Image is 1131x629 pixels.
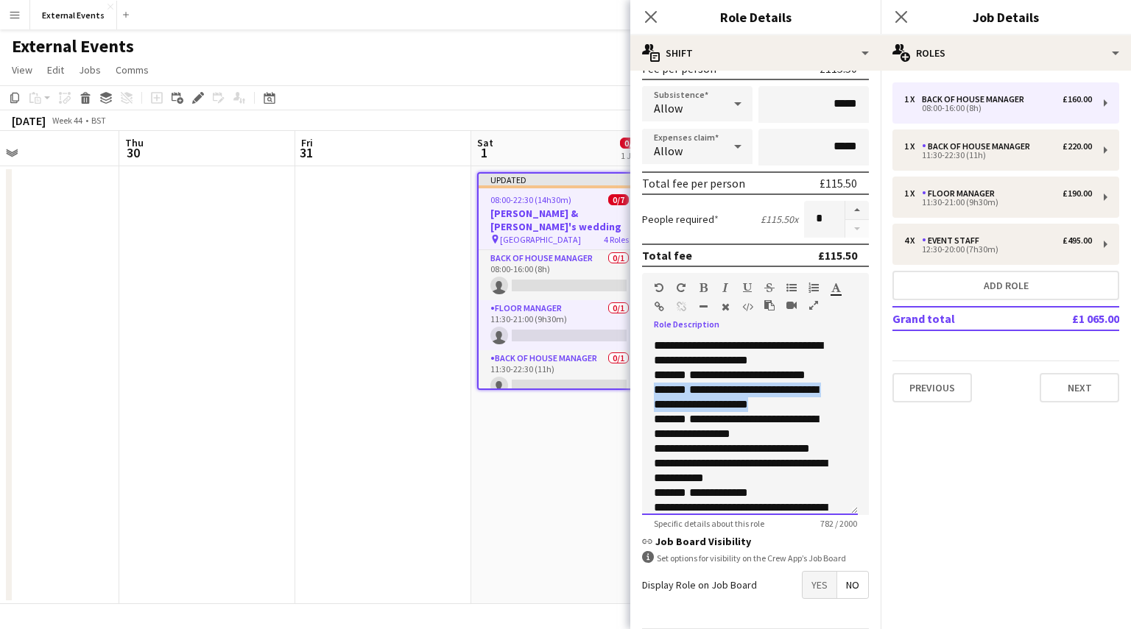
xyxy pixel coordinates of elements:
[125,136,144,149] span: Thu
[79,63,101,77] span: Jobs
[49,115,85,126] span: Week 44
[47,63,64,77] span: Edit
[479,250,641,300] app-card-role: Back of house manager0/108:00-16:00 (8h)
[1063,188,1092,199] div: £190.00
[698,301,708,313] button: Horizontal Line
[630,7,881,26] h3: Role Details
[123,144,144,161] span: 30
[12,35,134,57] h1: External Events
[720,282,730,294] button: Italic
[904,188,922,199] div: 1 x
[881,7,1131,26] h3: Job Details
[808,518,869,529] span: 782 / 2000
[1026,307,1119,330] td: £1 065.00
[922,235,985,246] div: Event staff
[698,282,708,294] button: Bold
[845,201,869,220] button: Increase
[820,176,857,191] div: £115.50
[1063,94,1092,104] div: £160.00
[620,138,641,149] span: 0/7
[904,235,922,246] div: 4 x
[91,115,106,126] div: BST
[608,194,629,205] span: 0/7
[904,152,1092,159] div: 11:30-22:30 (11h)
[41,60,70,79] a: Edit
[654,301,664,313] button: Insert Link
[642,248,692,263] div: Total fee
[642,176,745,191] div: Total fee per person
[12,63,32,77] span: View
[479,207,641,233] h3: [PERSON_NAME] & [PERSON_NAME]'s wedding
[892,307,1026,330] td: Grand total
[803,572,836,598] span: Yes
[808,282,819,294] button: Ordered List
[642,213,719,226] label: People required
[742,301,753,313] button: HTML Code
[642,578,757,591] label: Display Role on Job Board
[642,518,776,529] span: Specific details about this role
[490,194,571,205] span: 08:00-22:30 (14h30m)
[922,188,1001,199] div: Floor manager
[630,35,881,71] div: Shift
[654,143,683,158] span: Allow
[764,282,775,294] button: Strikethrough
[892,271,1119,300] button: Add role
[818,248,857,263] div: £115.50
[477,172,642,390] app-job-card: Updated08:00-22:30 (14h30m)0/7[PERSON_NAME] & [PERSON_NAME]'s wedding [GEOGRAPHIC_DATA]4 RolesBac...
[642,551,869,565] div: Set options for visibility on the Crew App’s Job Board
[761,213,798,226] div: £115.50 x
[720,301,730,313] button: Clear Formatting
[604,234,629,245] span: 4 Roles
[831,282,841,294] button: Text Color
[642,535,869,548] h3: Job Board Visibility
[904,141,922,152] div: 1 x
[922,141,1036,152] div: Back of house manager
[6,60,38,79] a: View
[808,299,819,311] button: Fullscreen
[654,101,683,116] span: Allow
[786,299,797,311] button: Insert video
[786,282,797,294] button: Unordered List
[475,144,493,161] span: 1
[764,299,775,311] button: Paste as plain text
[299,144,313,161] span: 31
[12,113,46,128] div: [DATE]
[837,572,868,598] span: No
[621,150,640,161] div: 1 Job
[116,63,149,77] span: Comms
[654,282,664,294] button: Undo
[73,60,107,79] a: Jobs
[30,1,117,29] button: External Events
[1063,141,1092,152] div: £220.00
[479,174,641,185] div: Updated
[904,94,922,104] div: 1 x
[110,60,155,79] a: Comms
[1040,373,1119,402] button: Next
[904,104,1092,112] div: 08:00-16:00 (8h)
[892,373,972,402] button: Previous
[922,94,1030,104] div: Back of house manager
[301,136,313,149] span: Fri
[742,282,753,294] button: Underline
[500,234,581,245] span: [GEOGRAPHIC_DATA]
[479,350,641,400] app-card-role: Back of house manager0/111:30-22:30 (11h)
[477,136,493,149] span: Sat
[676,282,686,294] button: Redo
[881,35,1131,71] div: Roles
[904,246,1092,253] div: 12:30-20:00 (7h30m)
[1063,235,1092,246] div: £495.00
[479,300,641,350] app-card-role: Floor manager0/111:30-21:00 (9h30m)
[904,199,1092,206] div: 11:30-21:00 (9h30m)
